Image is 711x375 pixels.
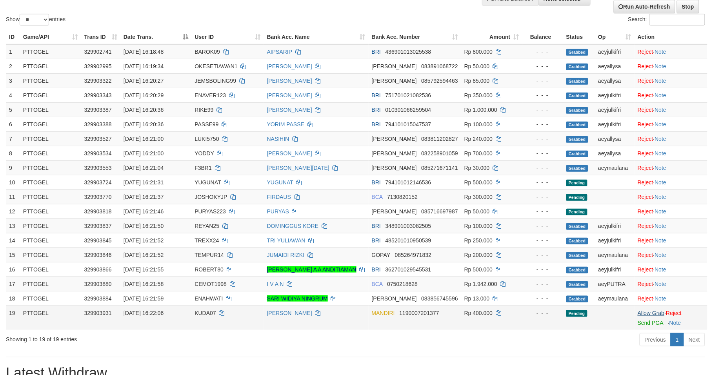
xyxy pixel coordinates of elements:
[638,223,653,229] a: Reject
[422,165,458,171] span: Copy 085271671141 to clipboard
[20,248,81,262] td: PTTOGEL
[422,208,458,215] span: Copy 085716697987 to clipboard
[6,102,20,117] td: 5
[655,223,667,229] a: Note
[464,194,493,200] span: Rp 300.000
[566,78,588,85] span: Grabbed
[124,194,164,200] span: [DATE] 16:21:37
[595,160,635,175] td: aeymaulana
[6,277,20,291] td: 17
[638,237,653,244] a: Reject
[195,49,220,55] span: BAROK09
[267,63,312,69] a: [PERSON_NAME]
[195,150,214,157] span: YODDY
[635,233,707,248] td: ·
[264,30,369,44] th: Bank Acc. Name: activate to sort column ascending
[526,193,560,201] div: - - -
[638,49,653,55] a: Reject
[195,281,227,287] span: CEMOT1998
[422,78,458,84] span: Copy 085792594463 to clipboard
[655,266,667,273] a: Note
[464,121,493,127] span: Rp 100.000
[526,149,560,157] div: - - -
[81,30,120,44] th: Trans ID: activate to sort column ascending
[84,194,112,200] span: 329903770
[526,309,560,317] div: - - -
[84,63,112,69] span: 329902995
[267,136,289,142] a: NASIHIN
[6,218,20,233] td: 13
[638,165,653,171] a: Reject
[20,44,81,59] td: PTTOGEL
[655,92,667,98] a: Note
[464,150,493,157] span: Rp 700.000
[84,295,112,302] span: 329903884
[372,179,381,186] span: BRI
[6,14,65,25] label: Show entries
[372,92,381,98] span: BRI
[267,252,305,258] a: JUMAIDI RIZKI
[120,30,191,44] th: Date Trans.: activate to sort column descending
[386,179,431,186] span: Copy 794101012146536 to clipboard
[526,77,560,85] div: - - -
[84,150,112,157] span: 329903534
[464,281,497,287] span: Rp 1.942.000
[20,117,81,131] td: PTTOGEL
[526,280,560,288] div: - - -
[526,266,560,273] div: - - -
[124,92,164,98] span: [DATE] 16:20:29
[566,165,588,172] span: Grabbed
[20,102,81,117] td: PTTOGEL
[655,295,667,302] a: Note
[635,44,707,59] td: ·
[566,209,587,215] span: Pending
[595,248,635,262] td: aeymaulana
[6,175,20,189] td: 10
[526,237,560,244] div: - - -
[464,63,490,69] span: Rp 50.000
[566,93,588,99] span: Grabbed
[526,251,560,259] div: - - -
[84,179,112,186] span: 329903724
[464,107,497,113] span: Rp 1.000.000
[684,333,705,346] a: Next
[124,107,164,113] span: [DATE] 16:20:36
[464,136,493,142] span: Rp 240.000
[595,218,635,233] td: aeyjulkifri
[84,49,112,55] span: 329902741
[6,262,20,277] td: 16
[6,59,20,73] td: 2
[20,277,81,291] td: PTTOGEL
[124,208,164,215] span: [DATE] 16:21:46
[422,295,458,302] span: Copy 083856745596 to clipboard
[372,281,383,287] span: BCA
[124,223,164,229] span: [DATE] 16:21:50
[20,233,81,248] td: PTTOGEL
[526,91,560,99] div: - - -
[6,291,20,306] td: 18
[635,102,707,117] td: ·
[6,117,20,131] td: 6
[124,121,164,127] span: [DATE] 16:20:36
[372,295,417,302] span: [PERSON_NAME]
[635,117,707,131] td: ·
[20,218,81,233] td: PTTOGEL
[6,248,20,262] td: 15
[638,136,653,142] a: Reject
[526,164,560,172] div: - - -
[372,63,417,69] span: [PERSON_NAME]
[124,252,164,258] span: [DATE] 16:21:52
[655,281,667,287] a: Note
[386,266,431,273] span: Copy 362701029545531 to clipboard
[267,92,312,98] a: [PERSON_NAME]
[6,30,20,44] th: ID
[635,262,707,277] td: ·
[655,107,667,113] a: Note
[461,30,522,44] th: Amount: activate to sort column ascending
[124,281,164,287] span: [DATE] 16:21:58
[372,237,381,244] span: BRI
[526,48,560,56] div: - - -
[372,121,381,127] span: BRI
[638,63,653,69] a: Reject
[195,63,237,69] span: OKESETIAWAN1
